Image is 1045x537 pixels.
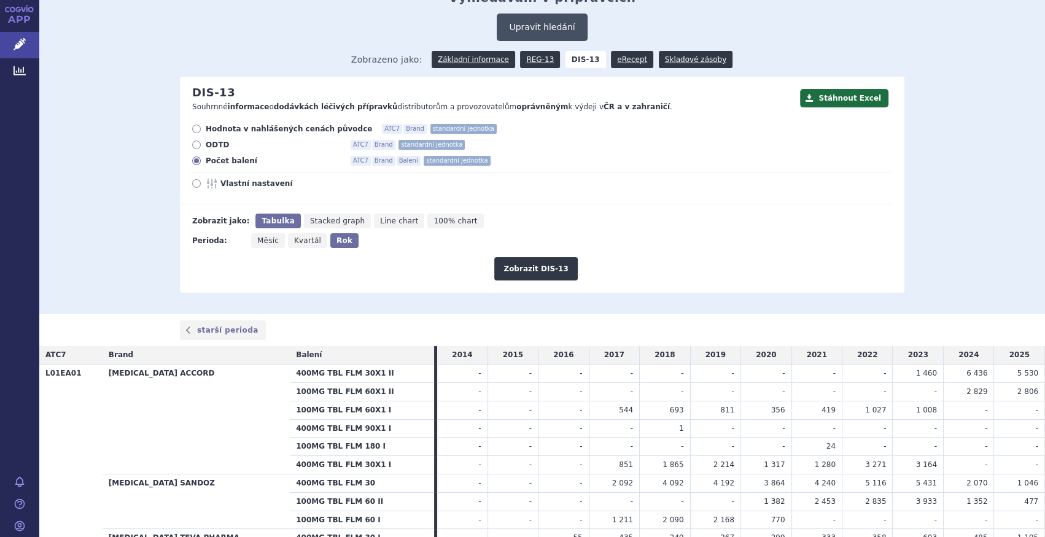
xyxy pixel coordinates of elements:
a: Základní informace [432,51,515,68]
span: 2 835 [865,497,886,506]
button: Zobrazit DIS-13 [494,257,577,280]
span: Balení [296,350,322,359]
span: - [833,369,836,377]
span: Měsíc [257,236,279,245]
span: - [985,442,987,450]
th: 400MG TBL FLM 30X1 II [290,365,434,383]
span: 1 008 [916,406,937,414]
span: 5 431 [916,479,937,487]
th: 100MG TBL FLM 180 I [290,438,434,456]
td: 2017 [589,346,639,364]
span: - [782,442,785,450]
span: 2 829 [966,387,987,396]
th: 400MG TBL FLM 90X1 I [290,419,434,438]
span: standardní jednotka [398,140,465,150]
span: - [985,406,987,414]
span: 419 [822,406,836,414]
td: 2016 [538,346,589,364]
span: - [529,479,532,487]
span: - [884,387,886,396]
span: Balení [397,156,421,166]
span: - [529,387,532,396]
th: 100MG TBL FLM 60 II [290,492,434,511]
a: starší perioda [180,320,266,340]
span: 2 092 [612,479,633,487]
span: - [580,387,582,396]
span: - [934,516,937,524]
a: Skladové zásoby [659,51,732,68]
span: 4 192 [713,479,734,487]
span: 1 460 [916,369,937,377]
button: Stáhnout Excel [800,89,888,107]
h2: DIS-13 [192,86,235,99]
th: 400MG TBL FLM 30X1 I [290,456,434,474]
span: Kvartál [294,236,321,245]
span: - [580,442,582,450]
span: 100% chart [433,217,477,225]
span: - [833,424,836,433]
span: - [1036,442,1038,450]
span: 6 436 [966,369,987,377]
span: 4 240 [815,479,836,487]
span: - [580,516,582,524]
span: - [782,369,785,377]
span: - [681,387,683,396]
td: 2022 [842,346,892,364]
span: - [631,497,633,506]
td: 2023 [893,346,943,364]
span: - [732,497,734,506]
span: - [934,442,937,450]
td: 2020 [741,346,791,364]
span: ODTD [206,140,341,150]
span: 1 046 [1017,479,1038,487]
span: 4 092 [662,479,683,487]
span: - [1036,516,1038,524]
td: 2025 [994,346,1045,364]
span: Brand [372,156,395,166]
span: Line chart [380,217,418,225]
a: eRecept [611,51,653,68]
span: - [580,460,582,469]
span: standardní jednotka [430,124,497,134]
span: - [985,460,987,469]
span: - [529,460,532,469]
span: ATC7 [382,124,402,134]
span: - [478,406,481,414]
span: 1 382 [764,497,785,506]
span: - [782,424,785,433]
span: - [681,442,683,450]
span: 811 [720,406,734,414]
button: Upravit hledání [497,14,587,41]
span: Počet balení [206,156,341,166]
span: - [478,497,481,506]
span: 2 070 [966,479,987,487]
span: ATC7 [351,156,371,166]
span: - [529,424,532,433]
span: - [478,369,481,377]
span: 851 [619,460,633,469]
span: Brand [403,124,427,134]
td: 2021 [791,346,842,364]
span: - [833,516,836,524]
span: 1 280 [815,460,836,469]
span: 1 352 [966,497,987,506]
span: - [985,424,987,433]
span: - [580,406,582,414]
td: 2018 [640,346,690,364]
span: - [631,424,633,433]
span: Stacked graph [310,217,365,225]
span: 1 865 [662,460,683,469]
span: 3 271 [865,460,886,469]
span: 5 116 [865,479,886,487]
span: - [681,497,683,506]
span: Rok [336,236,352,245]
span: - [1036,406,1038,414]
span: - [631,369,633,377]
span: 1 317 [764,460,785,469]
span: - [580,479,582,487]
span: - [985,516,987,524]
span: Brand [109,350,133,359]
span: 1 [679,424,684,433]
p: Souhrnné o distributorům a provozovatelům k výdeji v . [192,102,794,112]
span: - [478,460,481,469]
